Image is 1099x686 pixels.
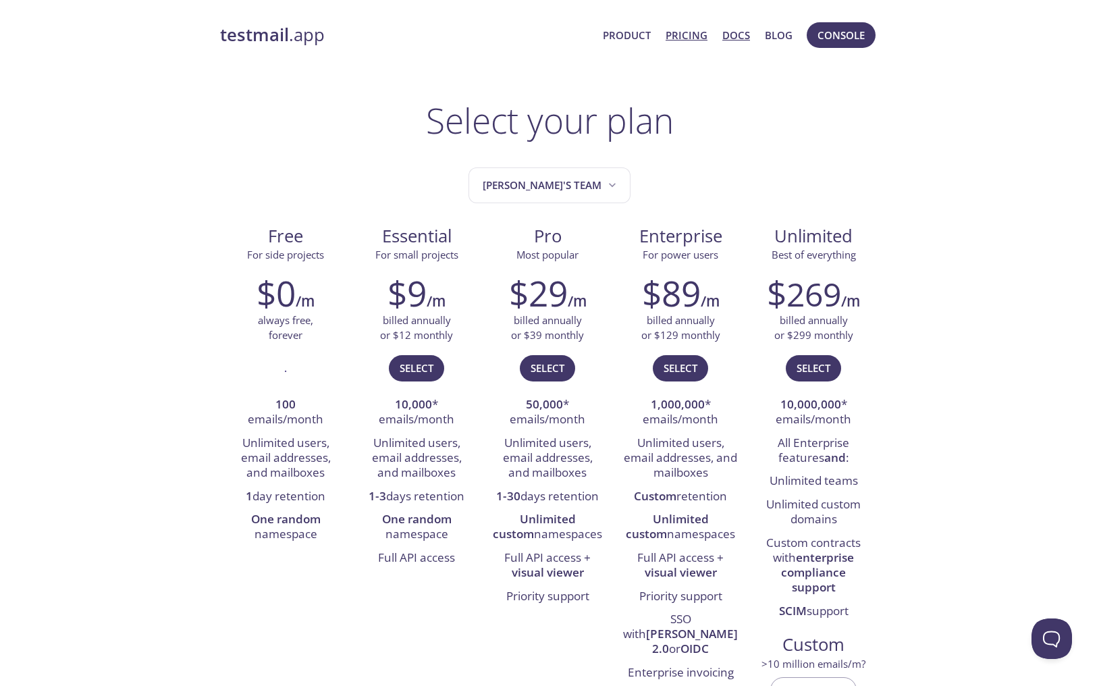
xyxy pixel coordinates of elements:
span: > 10 million emails/m? [761,657,865,670]
button: Select [786,355,841,381]
span: Console [817,26,865,44]
span: Enterprise [624,225,737,248]
li: Enterprise invoicing [623,662,738,685]
li: * emails/month [492,394,603,432]
h6: /m [296,290,315,313]
li: * emails/month [623,394,738,432]
li: Unlimited users, email addresses, and mailboxes [623,432,738,485]
button: Select [389,355,444,381]
li: Full API access + [492,547,603,585]
strong: visual viewer [512,564,584,580]
h2: $ [767,273,841,313]
span: Unlimited [774,224,853,248]
strong: 100 [275,396,296,412]
li: Unlimited users, email addresses, and mailboxes [492,432,603,485]
button: Select [520,355,575,381]
a: Pricing [666,26,707,44]
li: Unlimited teams [758,470,869,493]
li: namespaces [623,508,738,547]
strong: 1-3 [369,488,386,504]
strong: visual viewer [645,564,717,580]
span: For small projects [375,248,458,261]
h2: $89 [642,273,701,313]
span: Custom [759,633,868,656]
li: day retention [230,485,341,508]
iframe: Help Scout Beacon - Open [1031,618,1072,659]
p: billed annually or $39 monthly [511,313,584,342]
strong: 1 [246,488,252,504]
span: 269 [786,272,841,316]
h2: $9 [387,273,427,313]
span: Select [400,359,433,377]
h1: Select your plan [426,100,674,140]
li: days retention [492,485,603,508]
span: [PERSON_NAME]'s team [483,176,619,194]
span: Most popular [516,248,579,261]
p: always free, forever [258,313,313,342]
li: Unlimited custom domains [758,494,869,532]
span: For side projects [247,248,324,261]
strong: enterprise compliance support [781,550,854,596]
a: Blog [765,26,793,44]
li: SSO with or [623,608,738,662]
strong: Unlimited custom [626,511,709,542]
span: Pro [493,225,602,248]
span: Select [664,359,697,377]
h2: $0 [257,273,296,313]
span: Select [797,359,830,377]
li: emails/month [230,394,341,432]
li: days retention [361,485,472,508]
strong: and [824,450,846,465]
span: Free [231,225,340,248]
span: Essential [362,225,471,248]
span: Best of everything [772,248,856,261]
a: Product [603,26,651,44]
strong: One random [251,511,321,527]
a: testmail.app [220,24,592,47]
li: retention [623,485,738,508]
span: For power users [643,248,718,261]
li: All Enterprise features : [758,432,869,471]
strong: 1,000,000 [651,396,705,412]
li: namespace [230,508,341,547]
strong: One random [382,511,452,527]
strong: 10,000,000 [780,396,841,412]
strong: Unlimited custom [493,511,576,542]
strong: testmail [220,23,289,47]
li: Priority support [623,585,738,608]
a: Docs [722,26,750,44]
li: Priority support [492,585,603,608]
li: Full API access [361,547,472,570]
strong: 10,000 [395,396,432,412]
h6: /m [568,290,587,313]
strong: [PERSON_NAME] 2.0 [646,626,738,656]
strong: 50,000 [526,396,563,412]
h6: /m [701,290,720,313]
li: Unlimited users, email addresses, and mailboxes [230,432,341,485]
button: Console [807,22,876,48]
strong: 1-30 [496,488,520,504]
button: Select [653,355,708,381]
li: * emails/month [361,394,472,432]
h6: /m [841,290,860,313]
p: billed annually or $129 monthly [641,313,720,342]
li: Custom contracts with [758,532,869,600]
strong: OIDC [680,641,709,656]
p: billed annually or $12 monthly [380,313,453,342]
li: Unlimited users, email addresses, and mailboxes [361,432,472,485]
p: billed annually or $299 monthly [774,313,853,342]
li: namespaces [492,508,603,547]
strong: SCIM [779,603,807,618]
li: Full API access + [623,547,738,585]
button: Aditya's team [468,167,631,203]
li: namespace [361,508,472,547]
strong: Custom [634,488,676,504]
li: support [758,600,869,623]
li: * emails/month [758,394,869,432]
h2: $29 [509,273,568,313]
span: Select [531,359,564,377]
h6: /m [427,290,446,313]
